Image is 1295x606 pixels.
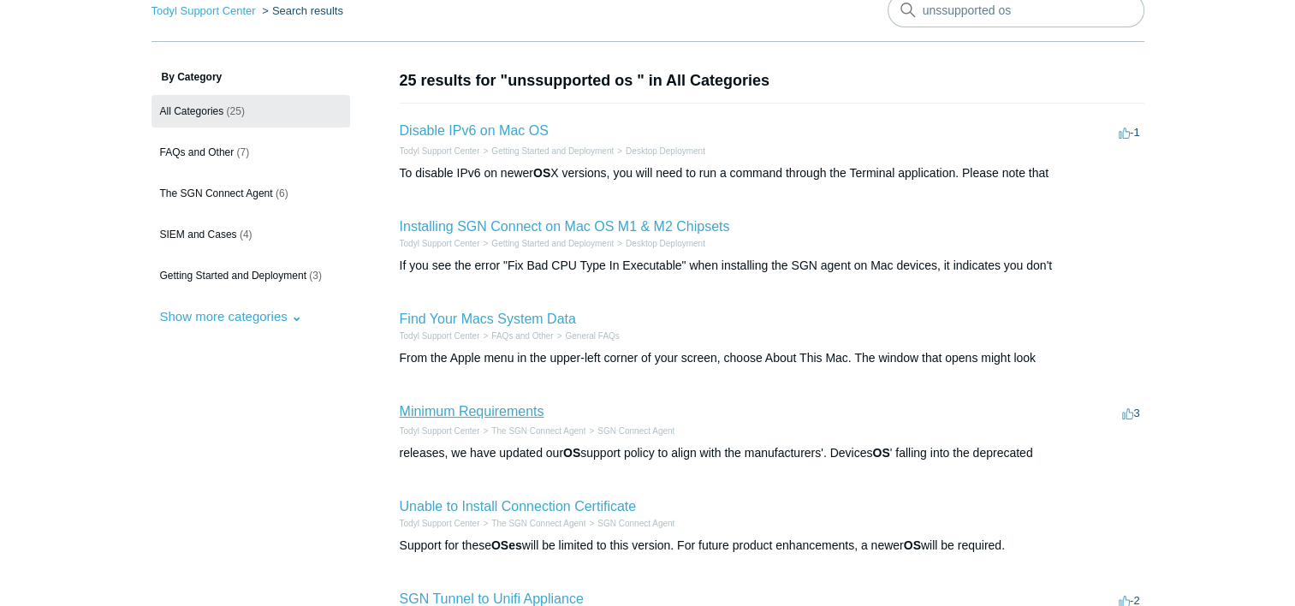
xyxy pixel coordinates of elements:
h1: 25 results for "unssupported os " in All Categories [400,69,1144,92]
a: Desktop Deployment [626,146,705,156]
a: Installing SGN Connect on Mac OS M1 & M2 Chipsets [400,219,730,234]
a: Find Your Macs System Data [400,312,576,326]
a: Todyl Support Center [400,519,480,528]
span: Getting Started and Deployment [160,270,306,282]
li: Todyl Support Center [400,330,480,342]
li: Search results [258,4,343,17]
li: Desktop Deployment [614,145,705,157]
a: Getting Started and Deployment [491,146,614,156]
a: Unable to Install Connection Certificate [400,499,637,514]
li: Todyl Support Center [400,425,480,437]
li: FAQs and Other [479,330,553,342]
a: Todyl Support Center [400,331,480,341]
em: OS [563,446,580,460]
span: (3) [309,270,322,282]
li: The SGN Connect Agent [479,425,585,437]
em: OS [872,446,889,460]
span: 3 [1122,407,1139,419]
span: (7) [237,146,250,158]
button: Show more categories [151,300,311,332]
li: Getting Started and Deployment [479,145,614,157]
a: Minimum Requirements [400,404,544,419]
span: The SGN Connect Agent [160,187,273,199]
a: Getting Started and Deployment (3) [151,259,350,292]
a: Getting Started and Deployment [491,239,614,248]
a: All Categories (25) [151,95,350,128]
div: From the Apple menu in the upper-left corner of your screen, choose About This Mac. The window th... [400,349,1144,367]
a: General FAQs [565,331,619,341]
em: OS [904,538,921,552]
a: FAQs and Other [491,331,553,341]
span: (25) [227,105,245,117]
a: SGN Tunnel to Unifi Appliance [400,591,584,606]
li: Todyl Support Center [400,517,480,530]
li: Getting Started and Deployment [479,237,614,250]
span: SIEM and Cases [160,229,237,241]
a: Todyl Support Center [151,4,256,17]
span: All Categories [160,105,224,117]
span: FAQs and Other [160,146,235,158]
div: Support for these will be limited to this version. For future product enhancements, a newer will ... [400,537,1144,555]
a: Todyl Support Center [400,146,480,156]
li: Desktop Deployment [614,237,705,250]
a: The SGN Connect Agent [491,519,585,528]
div: If you see the error "Fix Bad CPU Type In Executable" when installing the SGN agent on Mac device... [400,257,1144,275]
a: Todyl Support Center [400,239,480,248]
span: (6) [276,187,288,199]
a: The SGN Connect Agent [491,426,585,436]
a: SGN Connect Agent [597,426,674,436]
li: Todyl Support Center [151,4,259,17]
li: General FAQs [554,330,620,342]
a: Disable IPv6 on Mac OS [400,123,549,138]
a: Todyl Support Center [400,426,480,436]
a: SGN Connect Agent [597,519,674,528]
h3: By Category [151,69,350,85]
span: -1 [1119,126,1140,139]
div: To disable IPv6 on newer X versions, you will need to run a command through the Terminal applicat... [400,164,1144,182]
span: (4) [240,229,252,241]
li: Todyl Support Center [400,237,480,250]
a: SIEM and Cases (4) [151,218,350,251]
a: FAQs and Other (7) [151,136,350,169]
li: SGN Connect Agent [585,517,674,530]
a: Desktop Deployment [626,239,705,248]
li: The SGN Connect Agent [479,517,585,530]
li: SGN Connect Agent [585,425,674,437]
div: releases, we have updated our support policy to align with the manufacturers'. Devices ' falling ... [400,444,1144,462]
li: Todyl Support Center [400,145,480,157]
em: OS [533,166,550,180]
em: OSes [491,538,522,552]
a: The SGN Connect Agent (6) [151,177,350,210]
